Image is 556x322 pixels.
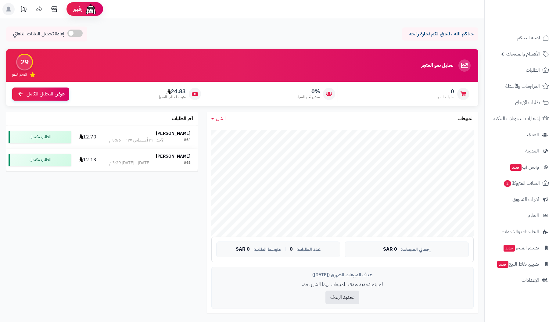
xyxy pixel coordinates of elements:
img: ai-face.png [85,3,97,15]
span: إعادة تحميل البيانات التلقائي [13,30,64,38]
span: رفيق [73,5,82,13]
a: وآتس آبجديد [488,160,552,174]
span: جديد [510,164,522,171]
span: عرض التحليل الكامل [27,91,65,98]
span: المدونة [526,147,539,155]
a: تطبيق نقاط البيعجديد [488,257,552,271]
img: logo-2.png [515,5,550,17]
button: تحديد الهدف [325,291,359,304]
span: 24.83 [158,88,186,95]
span: 0 [290,247,293,252]
a: التطبيقات والخدمات [488,224,552,239]
a: الطلبات [488,63,552,77]
span: إشعارات التحويلات البنكية [493,114,540,123]
strong: [PERSON_NAME] [156,130,191,137]
span: 0 SAR [236,247,250,252]
p: لم يتم تحديد هدف للمبيعات لهذا الشهر بعد. [216,281,469,288]
span: السلات المتروكة [503,179,540,188]
div: #64 [184,137,191,143]
span: عدد الطلبات: [296,247,321,252]
a: إشعارات التحويلات البنكية [488,111,552,126]
a: تحديثات المنصة [16,3,31,17]
span: المراجعات والأسئلة [505,82,540,91]
a: السلات المتروكة2 [488,176,552,191]
span: تطبيق نقاط البيع [497,260,539,268]
span: الإعدادات [522,276,539,284]
span: 0 SAR [383,247,397,252]
span: أدوات التسويق [512,195,539,204]
a: لوحة التحكم [488,30,552,45]
span: جديد [497,261,508,268]
span: جديد [504,245,515,252]
strong: [PERSON_NAME] [156,153,191,159]
h3: تحليل نمو المتجر [421,63,453,68]
span: طلبات الإرجاع [515,98,540,107]
span: التقارير [527,211,539,220]
span: لوحة التحكم [517,34,540,42]
span: متوسط طلب العميل [158,95,186,100]
span: الشهر [216,115,226,122]
span: التطبيقات والخدمات [502,227,539,236]
td: 12.70 [74,126,102,148]
a: المدونة [488,144,552,158]
td: 12.13 [74,148,102,171]
a: تطبيق المتجرجديد [488,241,552,255]
span: الأقسام والمنتجات [506,50,540,58]
p: حياكم الله ، نتمنى لكم تجارة رابحة [407,30,474,38]
h3: آخر الطلبات [172,116,193,122]
a: التقارير [488,208,552,223]
span: وآتس آب [510,163,539,171]
div: الأحد - ٣١ أغسطس ٢٠٢٥ - 5:56 م [109,137,164,143]
a: أدوات التسويق [488,192,552,207]
span: | [285,247,286,252]
a: العملاء [488,127,552,142]
span: 0 [436,88,454,95]
span: متوسط الطلب: [253,247,281,252]
div: #63 [184,160,191,166]
span: 2 [504,180,511,187]
span: إجمالي المبيعات: [401,247,431,252]
span: تطبيق المتجر [503,244,539,252]
a: الشهر [211,115,226,122]
span: معدل تكرار الشراء [297,95,320,100]
div: الطلب مكتمل [9,131,71,143]
a: عرض التحليل الكامل [12,88,69,101]
a: الإعدادات [488,273,552,288]
span: طلبات الشهر [436,95,454,100]
div: الطلب مكتمل [9,154,71,166]
span: تقييم النمو [12,72,27,77]
h3: المبيعات [457,116,474,122]
span: الطلبات [526,66,540,74]
div: هدف المبيعات الشهري ([DATE]) [216,272,469,278]
span: 0% [297,88,320,95]
a: طلبات الإرجاع [488,95,552,110]
a: المراجعات والأسئلة [488,79,552,94]
div: [DATE] - [DATE] 3:29 م [109,160,150,166]
span: العملاء [527,131,539,139]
